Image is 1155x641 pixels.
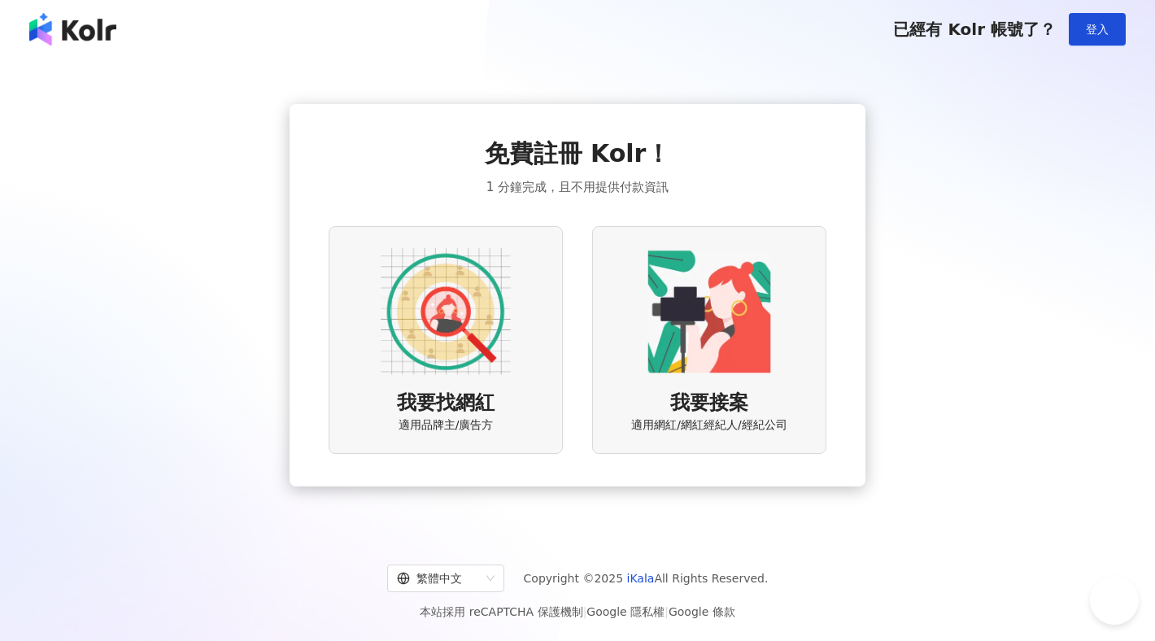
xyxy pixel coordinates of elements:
button: 登入 [1069,13,1126,46]
iframe: Help Scout Beacon - Open [1090,576,1139,625]
img: logo [29,13,116,46]
span: 我要接案 [670,390,748,417]
span: | [665,605,669,618]
span: 本站採用 reCAPTCHA 保護機制 [420,602,734,621]
span: 1 分鐘完成，且不用提供付款資訊 [486,177,669,197]
a: Google 條款 [669,605,735,618]
span: 我要找網紅 [397,390,495,417]
span: 適用品牌主/廣告方 [399,417,494,434]
span: Copyright © 2025 All Rights Reserved. [524,569,769,588]
img: AD identity option [381,246,511,377]
a: Google 隱私權 [586,605,665,618]
span: 適用網紅/網紅經紀人/經紀公司 [631,417,787,434]
img: KOL identity option [644,246,774,377]
span: 免費註冊 Kolr！ [485,137,671,171]
div: 繁體中文 [397,565,480,591]
span: | [583,605,587,618]
span: 登入 [1086,23,1109,36]
span: 已經有 Kolr 帳號了？ [893,20,1056,39]
a: iKala [627,572,655,585]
